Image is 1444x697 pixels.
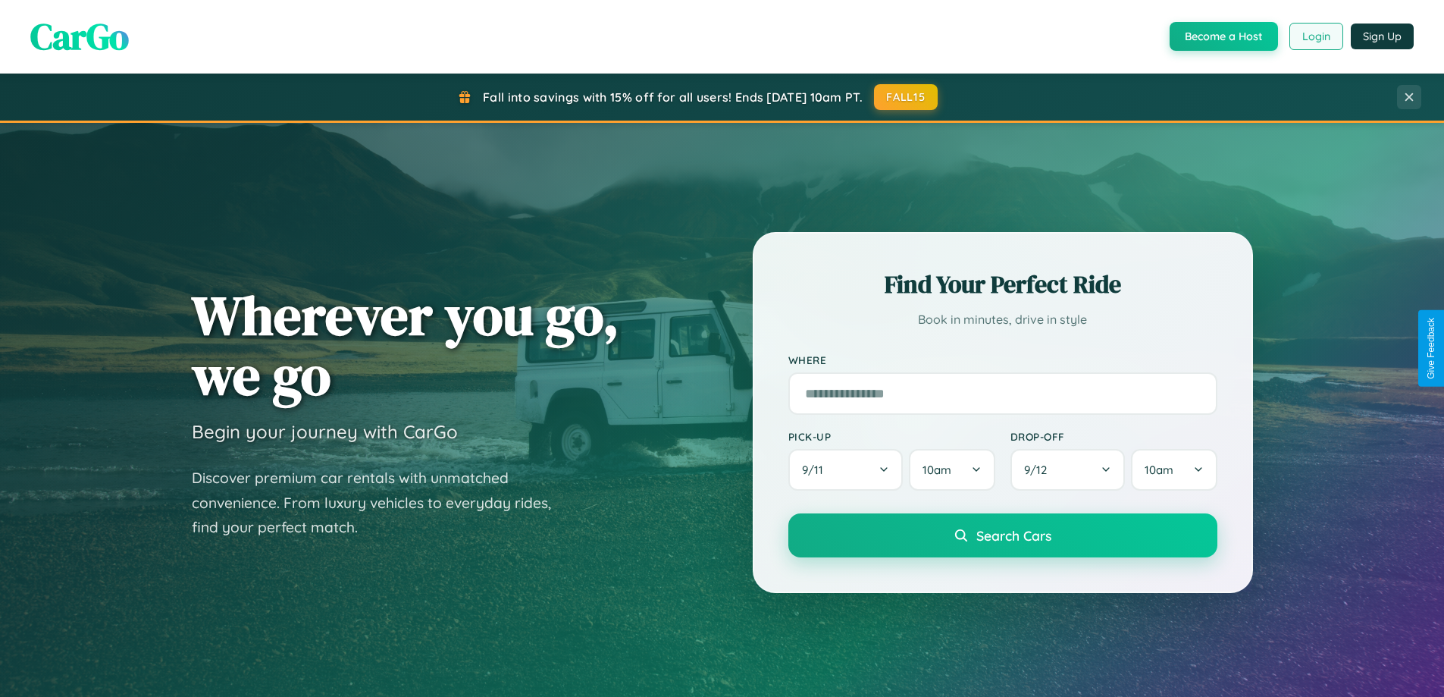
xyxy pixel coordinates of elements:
[788,449,904,491] button: 9/11
[1289,23,1343,50] button: Login
[788,513,1217,557] button: Search Cars
[1024,463,1054,477] span: 9 / 12
[788,309,1217,331] p: Book in minutes, drive in style
[874,84,938,110] button: FALL15
[1145,463,1173,477] span: 10am
[192,420,458,443] h3: Begin your journey with CarGo
[922,463,951,477] span: 10am
[1170,22,1278,51] button: Become a Host
[1351,24,1414,49] button: Sign Up
[1010,449,1126,491] button: 9/12
[1426,318,1436,379] div: Give Feedback
[802,463,831,477] span: 9 / 11
[909,449,995,491] button: 10am
[30,11,129,61] span: CarGo
[483,89,863,105] span: Fall into savings with 15% off for all users! Ends [DATE] 10am PT.
[976,527,1051,544] span: Search Cars
[788,353,1217,366] label: Where
[1010,430,1217,443] label: Drop-off
[788,430,995,443] label: Pick-up
[1131,449,1217,491] button: 10am
[192,466,571,540] p: Discover premium car rentals with unmatched convenience. From luxury vehicles to everyday rides, ...
[788,268,1217,301] h2: Find Your Perfect Ride
[192,285,619,405] h1: Wherever you go, we go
